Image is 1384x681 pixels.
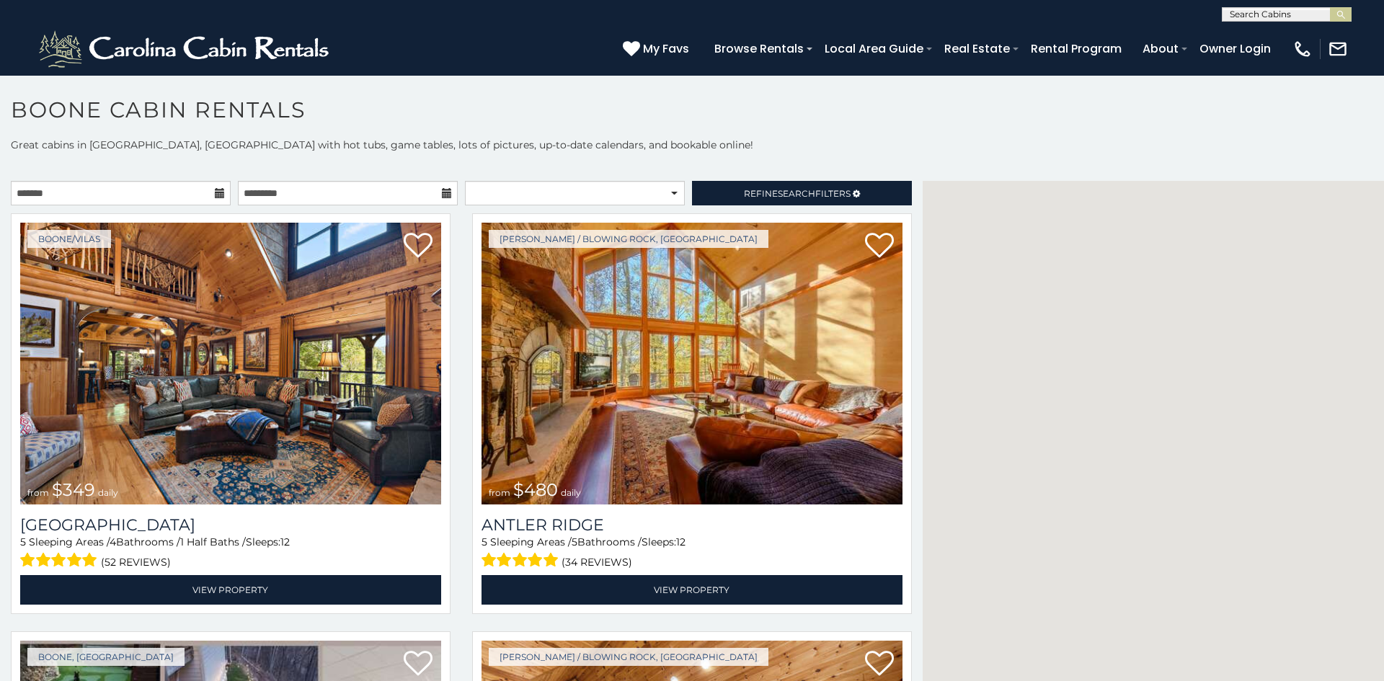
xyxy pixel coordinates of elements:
span: daily [561,487,581,498]
a: View Property [482,575,902,605]
span: 12 [280,535,290,548]
span: daily [98,487,118,498]
div: Sleeping Areas / Bathrooms / Sleeps: [482,535,902,571]
span: $480 [513,479,558,500]
a: Add to favorites [404,231,432,262]
a: RefineSearchFilters [692,181,912,205]
span: from [27,487,49,498]
a: Boone/Vilas [27,230,111,248]
a: from $480 daily [482,223,902,504]
a: [PERSON_NAME] / Blowing Rock, [GEOGRAPHIC_DATA] [489,230,768,248]
a: Local Area Guide [817,36,931,61]
a: About [1135,36,1186,61]
img: mail-regular-white.png [1328,39,1348,59]
img: phone-regular-white.png [1292,39,1313,59]
a: Add to favorites [865,231,894,262]
img: White-1-2.png [36,27,335,71]
div: Sleeping Areas / Bathrooms / Sleeps: [20,535,441,571]
span: Search [778,188,815,199]
a: [PERSON_NAME] / Blowing Rock, [GEOGRAPHIC_DATA] [489,648,768,666]
span: 5 [20,535,26,548]
span: $349 [52,479,95,500]
a: Antler Ridge [482,515,902,535]
span: 5 [482,535,487,548]
a: Real Estate [937,36,1017,61]
span: My Favs [643,40,689,58]
span: Refine Filters [744,188,851,199]
a: Rental Program [1024,36,1129,61]
span: (52 reviews) [101,553,171,571]
a: Boone, [GEOGRAPHIC_DATA] [27,648,185,666]
img: 1714398500_thumbnail.jpeg [20,223,441,504]
span: (34 reviews) [562,553,632,571]
span: 5 [572,535,577,548]
a: View Property [20,575,441,605]
img: 1714397585_thumbnail.jpeg [482,223,902,504]
a: Add to favorites [404,649,432,680]
span: 12 [676,535,686,548]
span: from [489,487,510,498]
a: Browse Rentals [707,36,811,61]
h3: Diamond Creek Lodge [20,515,441,535]
span: 1 Half Baths / [180,535,246,548]
span: 4 [110,535,116,548]
a: Add to favorites [865,649,894,680]
a: from $349 daily [20,223,441,504]
a: My Favs [623,40,693,58]
a: Owner Login [1192,36,1278,61]
a: [GEOGRAPHIC_DATA] [20,515,441,535]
